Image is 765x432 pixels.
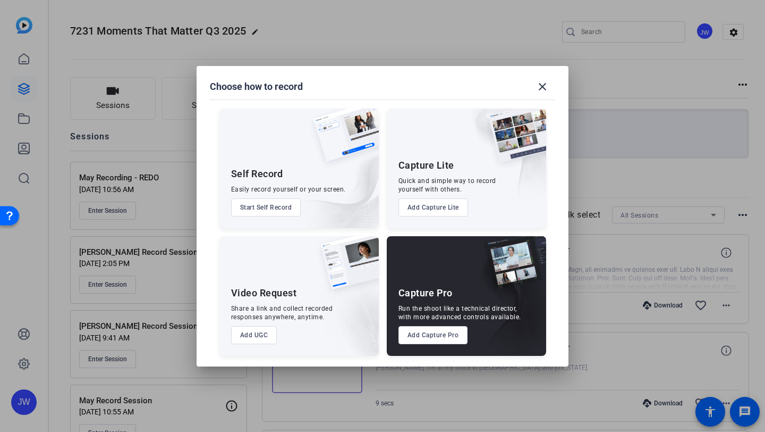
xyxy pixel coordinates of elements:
div: Video Request [231,287,297,300]
img: embarkstudio-ugc-content.png [317,269,379,356]
h1: Choose how to record [210,80,303,93]
img: capture-lite.png [480,109,546,173]
button: Add Capture Pro [398,326,468,344]
button: Start Self Record [231,198,301,217]
div: Self Record [231,168,283,180]
div: Run the shoot like a technical director, with more advanced controls available. [398,304,521,321]
img: embarkstudio-capture-pro.png [467,250,546,356]
img: embarkstudio-capture-lite.png [451,109,546,215]
mat-icon: close [536,80,549,93]
button: Add Capture Lite [398,198,468,217]
img: self-record.png [305,109,379,172]
div: Quick and simple way to record yourself with others. [398,177,496,194]
div: Capture Lite [398,159,454,172]
img: ugc-content.png [313,236,379,301]
div: Capture Pro [398,287,453,300]
img: capture-pro.png [476,236,546,301]
img: embarkstudio-self-record.png [286,131,379,228]
div: Easily record yourself or your screen. [231,185,346,194]
button: Add UGC [231,326,277,344]
div: Share a link and collect recorded responses anywhere, anytime. [231,304,333,321]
